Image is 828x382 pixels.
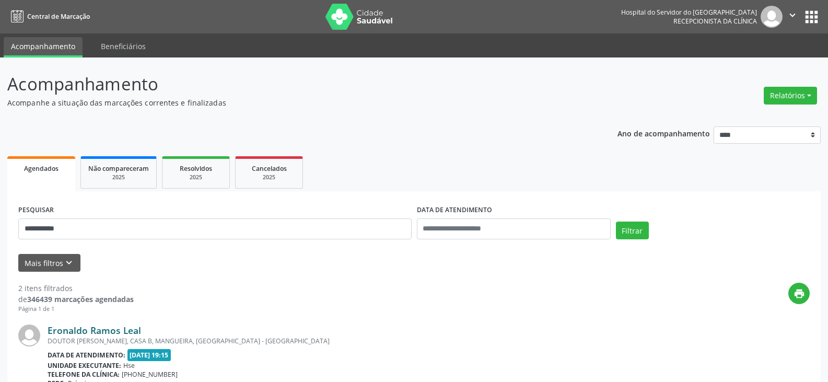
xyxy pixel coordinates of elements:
[7,97,577,108] p: Acompanhe a situação das marcações correntes e finalizadas
[48,361,121,370] b: Unidade executante:
[417,202,492,218] label: DATA DE ATENDIMENTO
[122,370,178,379] span: [PHONE_NUMBER]
[788,283,810,304] button: print
[94,37,153,55] a: Beneficiários
[88,173,149,181] div: 2025
[48,370,120,379] b: Telefone da clínica:
[4,37,83,57] a: Acompanhamento
[621,8,757,17] div: Hospital do Servidor do [GEOGRAPHIC_DATA]
[88,164,149,173] span: Não compareceram
[616,222,649,239] button: Filtrar
[761,6,783,28] img: img
[170,173,222,181] div: 2025
[243,173,295,181] div: 2025
[673,17,757,26] span: Recepcionista da clínica
[180,164,212,173] span: Resolvidos
[617,126,710,140] p: Ano de acompanhamento
[787,9,798,21] i: 
[7,8,90,25] a: Central de Marcação
[18,294,134,305] div: de
[18,202,54,218] label: PESQUISAR
[794,288,805,299] i: print
[764,87,817,105] button: Relatórios
[27,12,90,21] span: Central de Marcação
[18,325,40,346] img: img
[18,254,80,272] button: Mais filtroskeyboard_arrow_down
[123,361,135,370] span: Hse
[48,325,141,336] a: Eronaldo Ramos Leal
[27,294,134,304] strong: 346439 marcações agendadas
[127,349,171,361] span: [DATE] 19:15
[18,283,134,294] div: 2 itens filtrados
[48,337,653,345] div: DOUTOR [PERSON_NAME], CASA B, MANGUEIRA, [GEOGRAPHIC_DATA] - [GEOGRAPHIC_DATA]
[48,351,125,360] b: Data de atendimento:
[24,164,59,173] span: Agendados
[7,71,577,97] p: Acompanhamento
[252,164,287,173] span: Cancelados
[802,8,821,26] button: apps
[783,6,802,28] button: 
[18,305,134,314] div: Página 1 de 1
[63,257,75,269] i: keyboard_arrow_down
